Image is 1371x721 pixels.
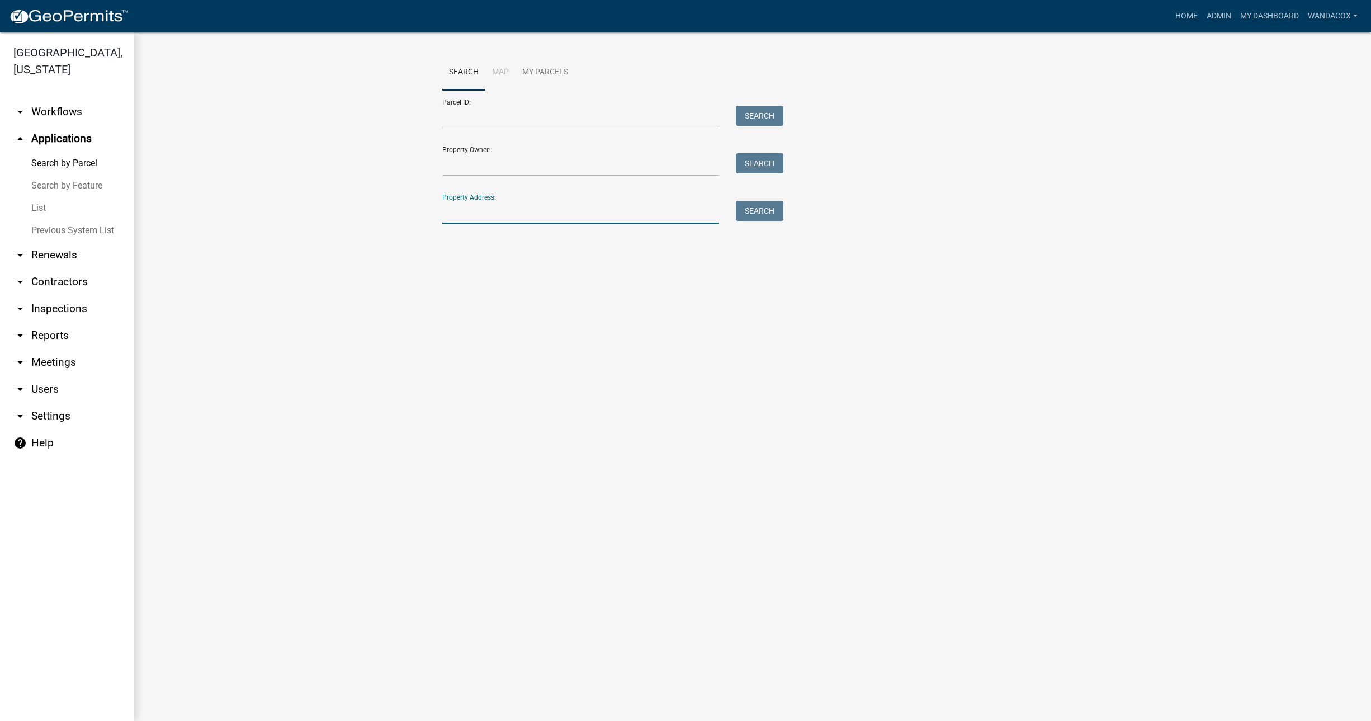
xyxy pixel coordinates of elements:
[13,248,27,262] i: arrow_drop_down
[442,55,485,91] a: Search
[13,302,27,315] i: arrow_drop_down
[1202,6,1236,27] a: Admin
[1303,6,1362,27] a: WandaCox
[736,201,783,221] button: Search
[13,132,27,145] i: arrow_drop_up
[1236,6,1303,27] a: My Dashboard
[13,275,27,289] i: arrow_drop_down
[736,153,783,173] button: Search
[13,329,27,342] i: arrow_drop_down
[1171,6,1202,27] a: Home
[516,55,575,91] a: My Parcels
[13,436,27,450] i: help
[13,383,27,396] i: arrow_drop_down
[13,409,27,423] i: arrow_drop_down
[13,356,27,369] i: arrow_drop_down
[736,106,783,126] button: Search
[13,105,27,119] i: arrow_drop_down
